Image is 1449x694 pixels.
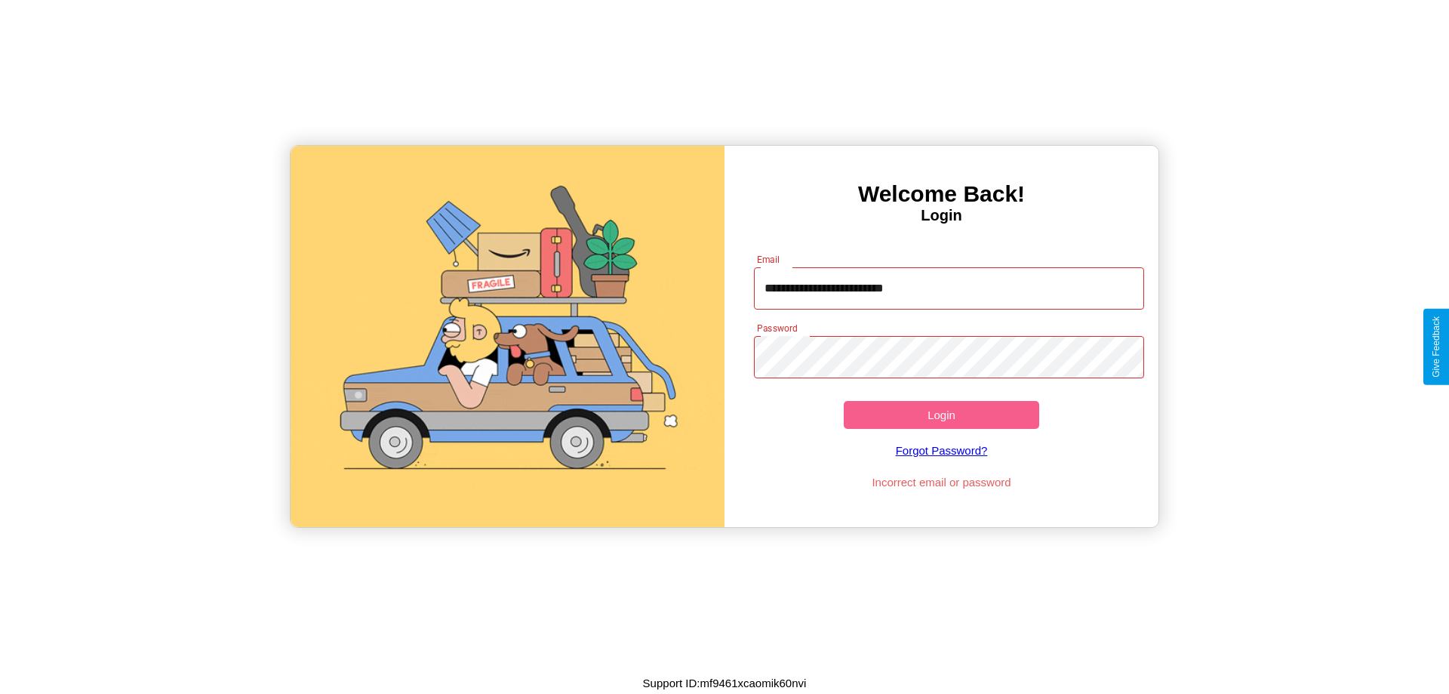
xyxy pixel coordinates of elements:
label: Email [757,253,780,266]
p: Support ID: mf9461xcaomik60nvi [643,673,807,693]
h4: Login [724,207,1158,224]
h3: Welcome Back! [724,181,1158,207]
p: Incorrect email or password [746,472,1137,492]
img: gif [291,146,724,527]
label: Password [757,322,797,335]
div: Give Feedback [1431,316,1441,378]
button: Login [844,401,1039,429]
a: Forgot Password? [746,429,1137,472]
